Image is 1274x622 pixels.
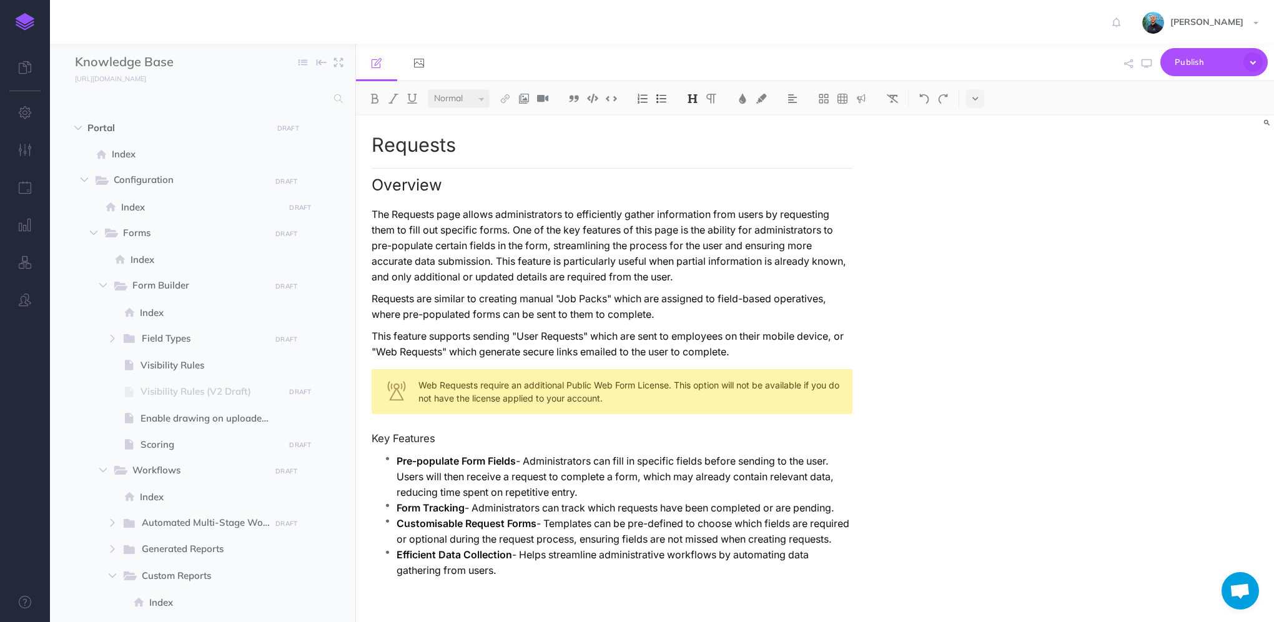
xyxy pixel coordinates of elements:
[75,87,327,110] input: Search
[123,225,262,242] span: Forms
[856,94,867,104] img: Callout dropdown menu button
[568,94,580,104] img: Blockquote button
[372,207,852,285] p: The Requests page allows administrators to efficiently gather information from users by requestin...
[397,453,852,500] p: - Administrators can fill in specific fields before sending to the user. Users will then receive ...
[275,520,297,528] small: DRAFT
[275,282,297,290] small: DRAFT
[388,94,399,104] img: Italic button
[397,455,516,467] strong: Pre-populate Form Fields
[289,204,311,212] small: DRAFT
[75,53,222,72] input: Documentation Name
[397,547,852,578] p: - Helps streamline administrative workflows by automating data gathering from users.
[277,124,299,132] small: DRAFT
[1164,16,1250,27] span: [PERSON_NAME]
[50,72,159,84] a: [URL][DOMAIN_NAME]
[756,94,767,104] img: Text background color button
[285,200,316,215] button: DRAFT
[149,595,280,610] span: Index
[407,94,418,104] img: Underline button
[397,500,852,516] p: - Administrators can track which requests have been completed or are pending.
[140,490,280,505] span: Index
[1160,48,1268,76] button: Publish
[271,516,302,531] button: DRAFT
[285,438,316,452] button: DRAFT
[397,516,852,547] p: - Templates can be pre-defined to choose which fields are required or optional during the request...
[397,502,465,514] strong: Form Tracking
[141,437,280,452] span: Scoring
[142,541,262,558] span: Generated Reports
[271,464,302,478] button: DRAFT
[75,74,146,83] small: [URL][DOMAIN_NAME]
[289,441,311,449] small: DRAFT
[87,121,265,136] span: Portal
[606,94,617,103] img: Inline code button
[372,168,852,194] h2: Overview
[687,94,698,104] img: Headings dropdown button
[656,94,667,104] img: Unordered list button
[518,94,530,104] img: Add image button
[275,335,297,343] small: DRAFT
[114,172,262,189] span: Configuration
[132,278,262,294] span: Form Builder
[121,200,280,215] span: Index
[16,13,34,31] img: logo-mark.svg
[271,279,302,294] button: DRAFT
[500,94,511,104] img: Link button
[397,518,536,530] strong: Customisable Request Forms
[372,369,852,414] div: Web Requests require an additional Public Web Form License. This option will not be available if ...
[141,384,280,399] span: Visibility Rules (V2 Draft)
[372,134,852,155] h1: Requests
[271,174,302,189] button: DRAFT
[1222,572,1259,610] a: Open chat
[112,147,280,162] span: Index
[141,411,280,426] span: Enable drawing on uploaded / captured image
[372,433,852,444] h4: Key Features
[275,467,297,475] small: DRAFT
[132,463,262,479] span: Workflows
[142,568,262,585] span: Custom Reports
[372,291,852,322] p: Requests are similar to creating manual "Job Packs" which are assigned to field-based operatives,...
[271,332,302,347] button: DRAFT
[131,252,280,267] span: Index
[587,94,598,103] img: Code block button
[1142,12,1164,34] img: 925838e575eb33ea1a1ca055db7b09b0.jpg
[837,94,848,104] img: Create table button
[706,94,717,104] img: Paragraph button
[141,358,280,373] span: Visibility Rules
[369,94,380,104] img: Bold button
[275,177,297,185] small: DRAFT
[142,331,262,347] span: Field Types
[272,121,304,136] button: DRAFT
[637,94,648,104] img: Ordered list button
[372,328,852,360] p: This feature supports sending "User Requests" which are sent to employees on their mobile device,...
[787,94,798,104] img: Alignment dropdown menu button
[285,385,316,399] button: DRAFT
[537,94,548,104] img: Add video button
[397,549,512,561] strong: Efficient Data Collection
[275,230,297,238] small: DRAFT
[937,94,949,104] img: Redo
[887,94,898,104] img: Clear styles button
[1175,52,1237,72] span: Publish
[142,515,282,531] span: Automated Multi-Stage Workflows
[919,94,930,104] img: Undo
[140,305,280,320] span: Index
[737,94,748,104] img: Text color button
[289,388,311,396] small: DRAFT
[271,227,302,241] button: DRAFT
